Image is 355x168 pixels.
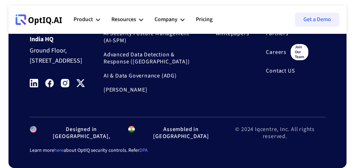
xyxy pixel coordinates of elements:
div: Ground Floor, [STREET_ADDRESS] [30,43,104,66]
a: DPA [139,147,148,154]
a: Whitepapers [216,30,249,37]
div: Product [74,15,93,24]
a: AI Security Posture Management (AI-SPM) [104,30,199,44]
div: join our team [291,44,308,60]
a: Pricing [196,9,213,30]
a: [PERSON_NAME] [104,86,199,93]
div: Learn more about OptIQ security controls. Refer [30,147,325,154]
a: Webflow Homepage [16,9,62,30]
a: here [54,147,64,154]
a: Advanced Data Detection & Response ([GEOGRAPHIC_DATA]) [104,51,199,65]
div: Resources [111,15,136,24]
div: India HQ [30,36,104,43]
div: Assembled in [GEOGRAPHIC_DATA] [135,126,225,140]
a: Careers [266,49,286,56]
a: Get a Demo [295,13,339,27]
a: Contact US [266,67,308,74]
div: © 2024 Iqcentre, Inc. All rights reserved. [225,126,325,140]
div: Designed in [GEOGRAPHIC_DATA], [37,126,124,140]
div: Company [155,15,177,24]
a: AI & Data Governance (ADG) [104,72,199,79]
